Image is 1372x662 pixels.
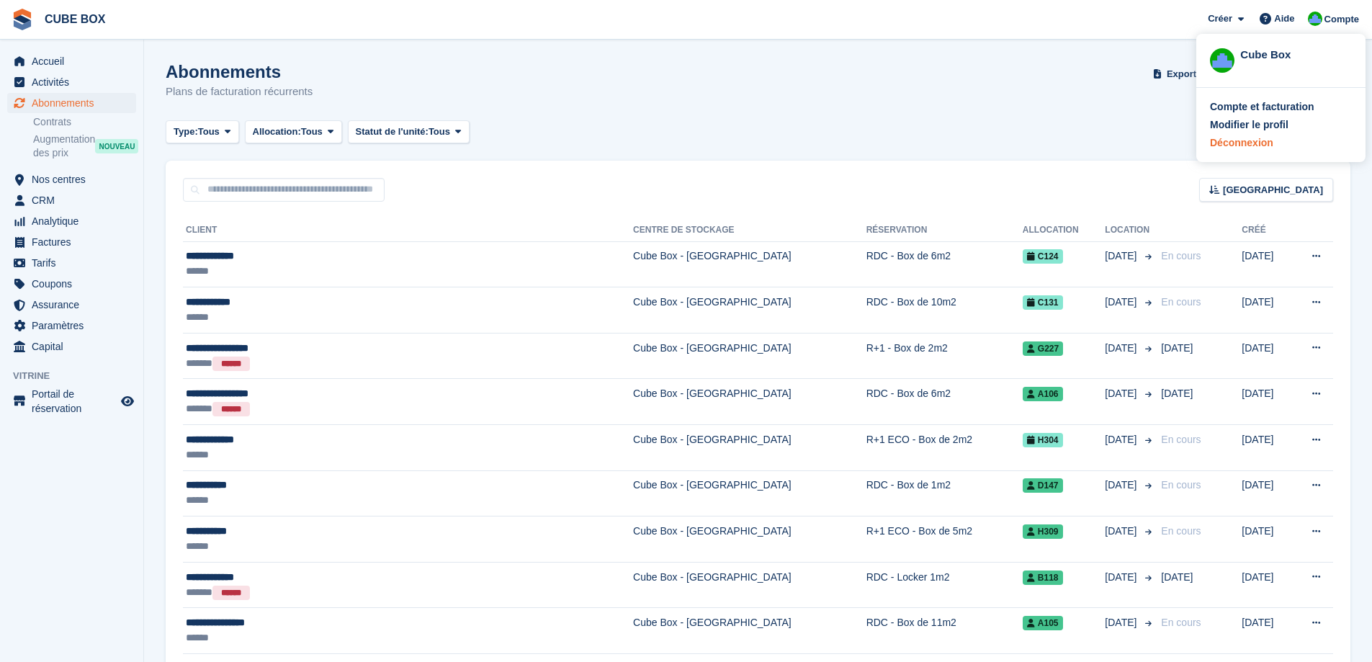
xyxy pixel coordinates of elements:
[1210,48,1234,73] img: Cube Box
[1023,616,1063,630] span: A105
[7,232,136,252] a: menu
[1242,241,1288,287] td: [DATE]
[32,190,118,210] span: CRM
[1105,478,1139,493] span: [DATE]
[1161,250,1201,261] span: En cours
[32,51,118,71] span: Accueil
[633,241,866,287] td: Cube Box - [GEOGRAPHIC_DATA]
[1242,608,1288,654] td: [DATE]
[1105,219,1155,242] th: Location
[1308,12,1322,26] img: Cube Box
[166,84,313,100] p: Plans de facturation récurrents
[633,470,866,516] td: Cube Box - [GEOGRAPHIC_DATA]
[7,51,136,71] a: menu
[32,169,118,189] span: Nos centres
[1023,249,1063,264] span: C124
[7,211,136,231] a: menu
[1210,135,1273,151] div: Déconnexion
[32,232,118,252] span: Factures
[1105,432,1139,447] span: [DATE]
[1223,183,1323,197] span: [GEOGRAPHIC_DATA]
[348,120,470,144] button: Statut de l'unité: Tous
[166,62,313,81] h1: Abonnements
[1242,516,1288,563] td: [DATE]
[633,562,866,608] td: Cube Box - [GEOGRAPHIC_DATA]
[7,295,136,315] a: menu
[95,139,138,153] div: NOUVEAU
[866,219,1023,242] th: Réservation
[1105,524,1139,539] span: [DATE]
[633,219,866,242] th: Centre de stockage
[1023,433,1063,447] span: H304
[1023,341,1063,356] span: G227
[1161,571,1193,583] span: [DATE]
[1242,333,1288,379] td: [DATE]
[1150,62,1222,86] button: Exporter
[32,387,118,416] span: Portail de réservation
[1105,386,1139,401] span: [DATE]
[1210,135,1352,151] a: Déconnexion
[1210,117,1288,133] div: Modifier le profil
[198,125,220,139] span: Tous
[1023,219,1106,242] th: Allocation
[1023,387,1063,401] span: A106
[1105,295,1139,310] span: [DATE]
[1210,99,1314,115] div: Compte et facturation
[1105,249,1139,264] span: [DATE]
[1023,524,1063,539] span: H309
[12,9,33,30] img: stora-icon-8386f47178a22dfd0bd8f6a31ec36ba5ce8667c1dd55bd0f319d3a0aa187defe.svg
[356,125,429,139] span: Statut de l'unité:
[866,562,1023,608] td: RDC - Locker 1m2
[32,295,118,315] span: Assurance
[32,336,118,357] span: Capital
[866,287,1023,334] td: RDC - Box de 10m2
[1023,295,1063,310] span: C131
[1324,12,1359,27] span: Compte
[32,211,118,231] span: Analytique
[301,125,323,139] span: Tous
[866,425,1023,471] td: R+1 ECO - Box de 2m2
[7,72,136,92] a: menu
[7,253,136,273] a: menu
[245,120,342,144] button: Allocation: Tous
[1242,219,1288,242] th: Créé
[174,125,198,139] span: Type:
[633,379,866,425] td: Cube Box - [GEOGRAPHIC_DATA]
[1161,617,1201,628] span: En cours
[7,336,136,357] a: menu
[253,125,301,139] span: Allocation:
[866,470,1023,516] td: RDC - Box de 1m2
[1161,479,1201,491] span: En cours
[633,287,866,334] td: Cube Box - [GEOGRAPHIC_DATA]
[1240,47,1352,60] div: Cube Box
[1161,434,1201,445] span: En cours
[119,393,136,410] a: Boutique d'aperçu
[633,608,866,654] td: Cube Box - [GEOGRAPHIC_DATA]
[32,72,118,92] span: Activités
[1105,570,1139,585] span: [DATE]
[1023,571,1063,585] span: B118
[1161,296,1201,308] span: En cours
[866,608,1023,654] td: RDC - Box de 11m2
[183,219,633,242] th: Client
[866,241,1023,287] td: RDC - Box de 6m2
[7,169,136,189] a: menu
[33,132,136,161] a: Augmentation des prix NOUVEAU
[13,369,143,383] span: Vitrine
[1242,470,1288,516] td: [DATE]
[1210,117,1352,133] a: Modifier le profil
[866,333,1023,379] td: R+1 - Box de 2m2
[1274,12,1294,26] span: Aide
[1208,12,1232,26] span: Créer
[7,387,136,416] a: menu
[633,333,866,379] td: Cube Box - [GEOGRAPHIC_DATA]
[7,274,136,294] a: menu
[7,93,136,113] a: menu
[1210,99,1352,115] a: Compte et facturation
[633,425,866,471] td: Cube Box - [GEOGRAPHIC_DATA]
[33,115,136,129] a: Contrats
[32,93,118,113] span: Abonnements
[1161,525,1201,537] span: En cours
[32,253,118,273] span: Tarifs
[1105,341,1139,356] span: [DATE]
